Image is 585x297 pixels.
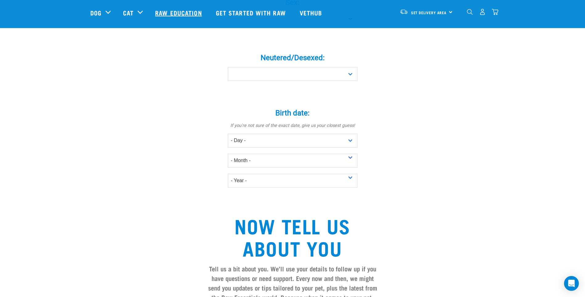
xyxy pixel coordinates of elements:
[564,276,579,291] div: Open Intercom Messenger
[90,8,101,17] a: Dog
[492,9,498,15] img: home-icon@2x.png
[294,0,330,25] a: Vethub
[123,8,134,17] a: Cat
[149,0,209,25] a: Raw Education
[200,107,385,119] label: Birth date:
[400,9,408,15] img: van-moving.png
[210,0,294,25] a: Get started with Raw
[411,11,447,14] span: Set Delivery Area
[479,9,486,15] img: user.png
[467,9,473,15] img: home-icon-1@2x.png
[200,52,385,63] label: Neutered/Desexed:
[205,214,380,259] h2: Now tell us about you
[200,122,385,129] p: If you're not sure of the exact date, give us your closest guess!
